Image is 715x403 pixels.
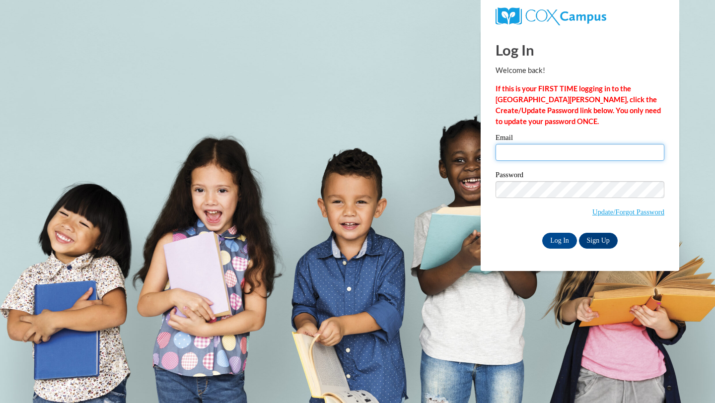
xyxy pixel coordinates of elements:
[592,208,664,216] a: Update/Forgot Password
[542,233,577,249] input: Log In
[496,11,606,20] a: COX Campus
[496,134,664,144] label: Email
[496,171,664,181] label: Password
[579,233,618,249] a: Sign Up
[496,40,664,60] h1: Log In
[496,84,661,126] strong: If this is your FIRST TIME logging in to the [GEOGRAPHIC_DATA][PERSON_NAME], click the Create/Upd...
[496,65,664,76] p: Welcome back!
[496,7,606,25] img: COX Campus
